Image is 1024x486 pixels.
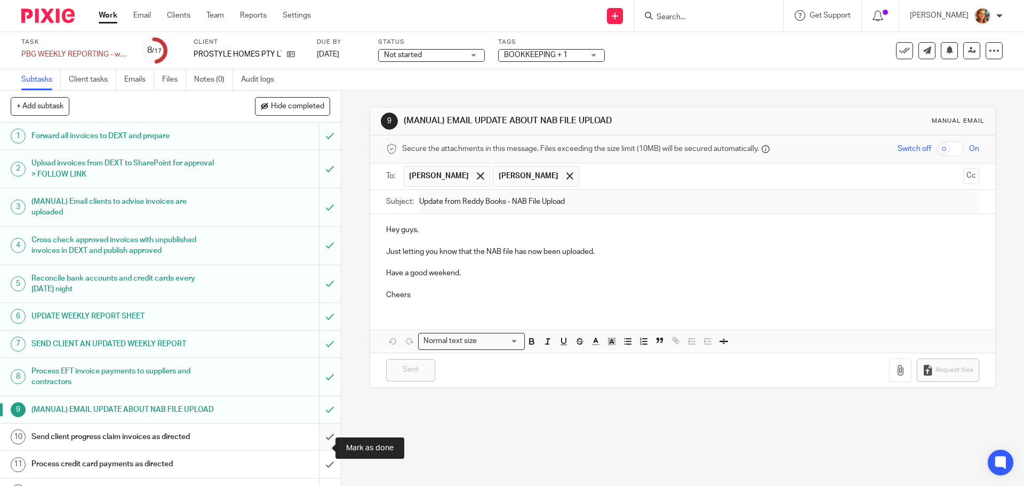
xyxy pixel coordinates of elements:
p: Have a good weekend. [386,268,979,278]
button: + Add subtask [11,97,69,115]
label: Due by [317,38,365,46]
h1: (MANUAL) EMAIL UPDATE ABOUT NAB FILE UPLOAD [31,402,216,418]
a: Files [162,69,186,90]
h1: Cross check approved invoices with unpublished invoices in DEXT and publish approved [31,232,216,259]
h1: Process credit card payments as directed [31,456,216,472]
h1: Upload invoices from DEXT to SharePoint for approval > FOLLOW LINK [31,155,216,182]
div: 10 [11,429,26,444]
a: Reports [240,10,267,21]
span: Not started [384,51,422,59]
h1: Process EFT invoice payments to suppliers and contractors [31,363,216,391]
div: 6 [11,309,26,324]
div: 9 [381,113,398,130]
div: 5 [11,276,26,291]
h1: SEND CLIENT AN UPDATED WEEKLY REPORT [31,336,216,352]
span: Switch off [898,144,931,154]
h1: Send client progress claim invoices as directed [31,429,216,445]
span: [PERSON_NAME] [409,171,469,181]
input: Sent [386,359,435,382]
div: 8 [147,44,162,57]
div: Manual email [932,117,985,125]
a: Settings [283,10,311,21]
img: Pixie [21,9,75,23]
div: 2 [11,162,26,177]
span: Secure the attachments in this message. Files exceeding the size limit (10MB) will be secured aut... [402,144,759,154]
label: Subject: [386,196,414,207]
label: Tags [498,38,605,46]
a: Audit logs [241,69,282,90]
p: Cheers [386,290,979,300]
p: Hey guys, [386,225,979,235]
span: BOOKKEEPING + 1 [504,51,567,59]
span: [DATE] [317,51,339,58]
a: Clients [167,10,190,21]
div: 7 [11,337,26,352]
a: Work [99,10,117,21]
a: Emails [124,69,154,90]
button: Hide completed [255,97,330,115]
div: 3 [11,200,26,214]
span: Hide completed [271,102,324,111]
div: 4 [11,238,26,253]
label: Task [21,38,128,46]
label: To: [386,171,398,181]
div: 11 [11,457,26,472]
div: 8 [11,369,26,384]
p: PROSTYLE HOMES PTY LTD [194,49,282,60]
a: Team [206,10,224,21]
div: Search for option [418,333,525,349]
button: Cc [963,168,979,184]
a: Notes (0) [194,69,233,90]
a: Subtasks [21,69,61,90]
div: 1 [11,129,26,144]
h1: (MANUAL) Email clients to advise invoices are uploaded [31,194,216,221]
button: Request files [917,358,979,383]
p: Just letting you know that the NAB file has now been uploaded. [386,246,979,257]
span: On [969,144,979,154]
small: /17 [152,48,162,54]
img: Avatar.png [974,7,991,25]
span: Request files [935,366,973,375]
a: Client tasks [69,69,116,90]
div: PBG WEEKLY REPORTING - week 38 [21,49,128,60]
h1: UPDATE WEEKLY REPORT SHEET [31,308,216,324]
input: Search for option [480,336,518,347]
h1: Forward all invoices to DEXT and prepare [31,128,216,144]
label: Status [378,38,485,46]
span: Normal text size [421,336,479,347]
label: Client [194,38,303,46]
a: Email [133,10,151,21]
div: 9 [11,402,26,417]
h1: (MANUAL) EMAIL UPDATE ABOUT NAB FILE UPLOAD [404,115,706,126]
span: [PERSON_NAME] [499,171,558,181]
h1: Reconcile bank accounts and credit cards every [DATE] night [31,270,216,298]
